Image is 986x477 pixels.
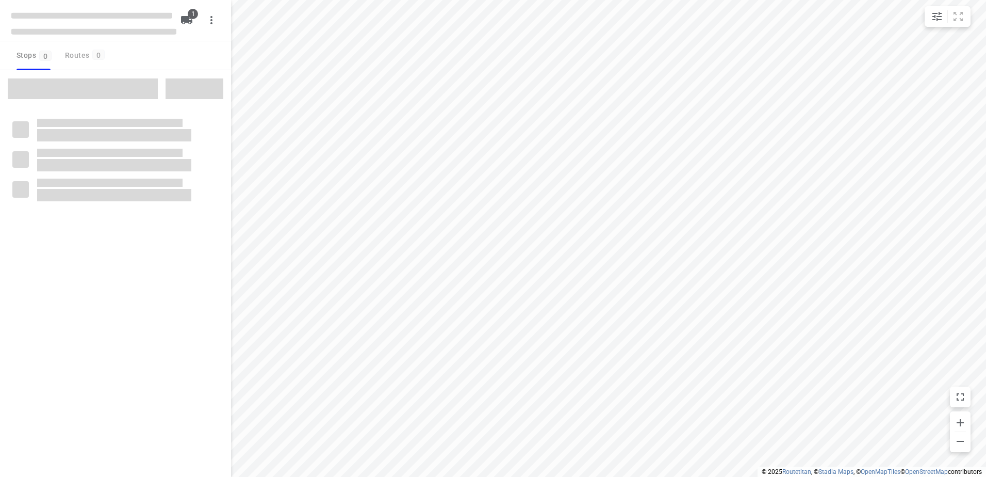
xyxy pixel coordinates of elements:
[762,468,982,475] li: © 2025 , © , © © contributors
[905,468,948,475] a: OpenStreetMap
[782,468,811,475] a: Routetitan
[818,468,853,475] a: Stadia Maps
[925,6,971,27] div: small contained button group
[861,468,900,475] a: OpenMapTiles
[927,6,947,27] button: Map settings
